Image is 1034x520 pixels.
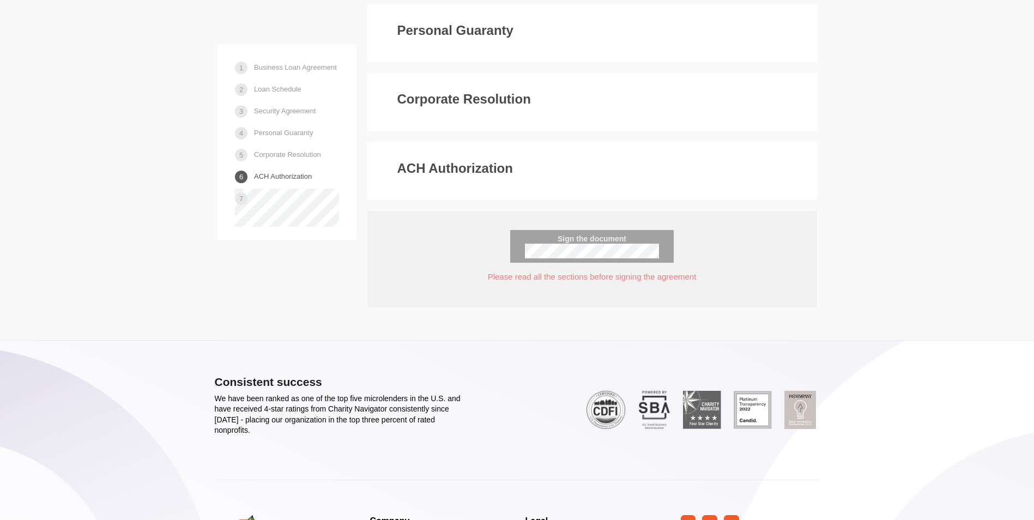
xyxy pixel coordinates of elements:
p: We have been ranked as one of the top five microlenders in the U.S. and have received 4-star rati... [215,394,463,436]
p: Please read all the sections before signing the agreement [390,271,794,282]
a: Corporate Resolution [254,145,321,164]
img: Powered by SBA [638,391,670,429]
button: Sign the document [510,230,674,263]
a: Loan Schedule [254,80,301,99]
a: Business Loan Agreement [254,58,337,77]
span: Sign the document [525,234,659,244]
a: Personal Guaranty [254,123,313,142]
h4: Consistent success [215,376,463,388]
img: Candid [734,391,771,429]
h3: Corporate Resolution [397,92,531,106]
h3: ACH Authorization [397,161,513,176]
a: Security Agreement [254,101,316,120]
img: CHARITY NAVIGATOR - Four Star Charity [683,391,721,429]
img: FastCompany [784,391,815,429]
h3: Personal Guaranty [397,23,513,38]
img: CDFI [586,391,626,429]
a: ACH Authorization [254,167,312,186]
